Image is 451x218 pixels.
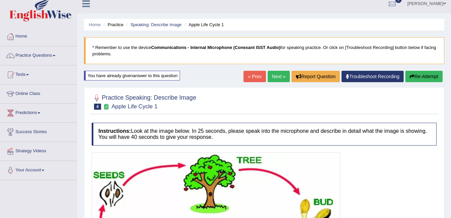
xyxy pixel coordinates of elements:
[0,65,77,82] a: Tests
[0,27,77,44] a: Home
[0,123,77,140] a: Success Stories
[103,104,110,110] small: Exam occurring question
[243,71,266,82] a: « Prev
[183,21,224,28] li: Apple Life Cycle 1
[130,22,181,27] a: Speaking: Describe Image
[0,85,77,101] a: Online Class
[151,45,280,50] b: Communications - Internal Microphone (Conexant ISST Audio)
[94,104,101,110] span: 4
[0,161,77,178] a: Your Account
[405,71,443,82] button: Re-Attempt
[92,123,437,145] h4: Look at the image below. In 25 seconds, please speak into the microphone and describe in detail w...
[102,21,123,28] li: Practice
[84,71,180,80] div: You have already given answer to this question
[92,93,196,110] h2: Practice Speaking: Describe Image
[98,128,131,134] b: Instructions:
[84,37,444,64] blockquote: * Remember to use the device for speaking practice. Or click on [Troubleshoot Recording] button b...
[0,46,77,63] a: Practice Questions
[342,71,404,82] a: Troubleshoot Recording
[111,103,157,110] small: Apple Life Cycle 1
[0,104,77,120] a: Predictions
[268,71,290,82] a: Next »
[89,22,101,27] a: Home
[0,142,77,159] a: Strategy Videos
[291,71,340,82] button: Report Question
